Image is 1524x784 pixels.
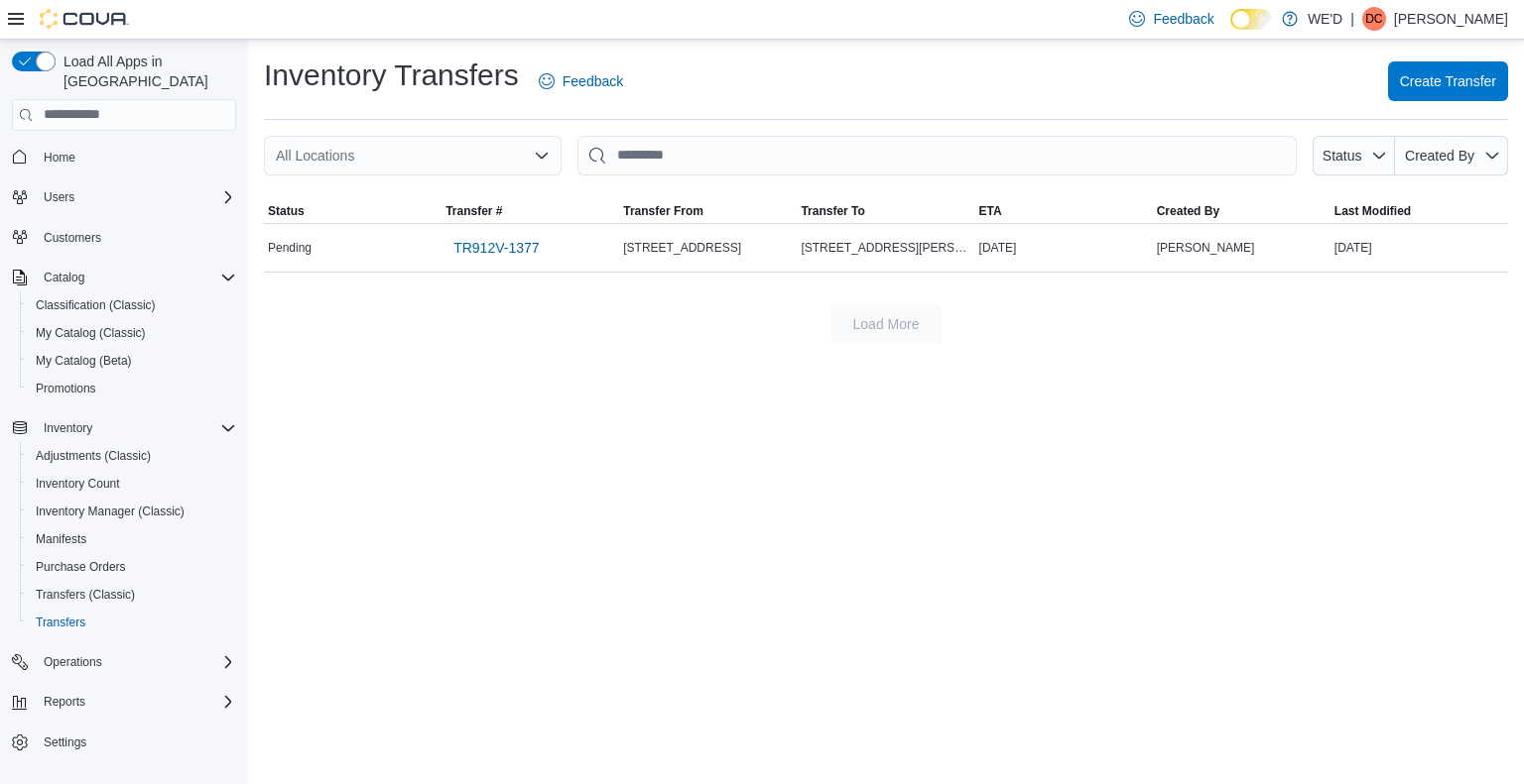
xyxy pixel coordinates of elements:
[4,183,244,211] button: Users
[36,587,135,603] span: Transfers (Classic)
[28,500,192,523] a: Inventory Manager (Classic)
[4,728,244,756] button: Settings
[563,71,623,91] span: Feedback
[264,56,519,95] h1: Inventory Transfers
[36,185,236,209] span: Users
[28,349,140,373] a: My Catalog (Beta)
[20,442,244,470] button: Adjustments (Classic)
[1308,7,1342,31] p: WE'D
[44,420,92,436] span: Inventory
[36,416,236,440] span: Inventory
[36,225,236,250] span: Customers
[1334,203,1411,219] span: Last Modified
[1153,199,1331,223] button: Created By
[36,615,85,630] span: Transfers
[44,230,101,246] span: Customers
[28,293,236,317] span: Classification (Classic)
[20,498,244,525] button: Inventory Manager (Classic)
[20,347,244,375] button: My Catalog (Beta)
[44,734,86,750] span: Settings
[4,143,244,171] button: Home
[1350,7,1354,31] p: |
[1400,71,1496,91] span: Create Transfer
[36,146,83,169] a: Home
[36,416,100,440] button: Inventory
[1331,199,1508,223] button: Last Modified
[36,476,120,492] span: Inventory Count
[264,199,442,223] button: Status
[36,185,82,209] button: Users
[4,264,244,291] button: Catalog
[28,321,154,345] a: My Catalog (Classic)
[577,136,1297,175] input: This is a search bar. After typing your query, hit enter to filter the results lower in the page.
[44,270,84,285] span: Catalog
[268,240,312,256] span: Pending
[28,527,236,551] span: Manifests
[797,199,974,223] button: Transfer To
[4,414,244,442] button: Inventory
[36,353,132,369] span: My Catalog (Beta)
[28,583,236,607] span: Transfers (Classic)
[36,325,146,341] span: My Catalog (Classic)
[1394,7,1508,31] p: [PERSON_NAME]
[20,291,244,319] button: Classification (Classic)
[44,189,74,205] span: Users
[28,472,236,496] span: Inventory Count
[44,150,75,166] span: Home
[20,319,244,347] button: My Catalog (Classic)
[28,500,236,523] span: Inventory Manager (Classic)
[20,553,244,581] button: Purchase Orders
[28,527,94,551] a: Manifests
[28,321,236,345] span: My Catalog (Classic)
[4,223,244,252] button: Customers
[36,690,236,714] span: Reports
[44,654,102,670] span: Operations
[36,266,92,289] button: Catalog
[28,377,236,400] span: Promotions
[20,525,244,553] button: Manifests
[20,609,244,636] button: Transfers
[20,581,244,609] button: Transfers (Classic)
[830,304,942,344] button: Load More
[36,729,236,754] span: Settings
[28,555,134,579] a: Purchase Orders
[4,688,244,716] button: Reports
[28,555,236,579] span: Purchase Orders
[28,472,128,496] a: Inventory Count
[36,730,94,754] a: Settings
[36,266,236,289] span: Catalog
[20,375,244,402] button: Promotions
[36,381,96,396] span: Promotions
[28,349,236,373] span: My Catalog (Beta)
[1362,7,1386,31] div: David Chu
[1230,9,1272,30] input: Dark Mode
[36,226,109,250] a: Customers
[1313,136,1395,175] button: Status
[36,531,86,547] span: Manifests
[975,236,1153,260] div: [DATE]
[28,611,236,634] span: Transfers
[445,203,502,219] span: Transfer #
[1331,236,1508,260] div: [DATE]
[1405,148,1474,164] span: Created By
[1388,61,1508,101] button: Create Transfer
[28,293,164,317] a: Classification (Classic)
[1230,30,1231,31] span: Dark Mode
[534,148,550,164] button: Open list of options
[1323,148,1362,164] span: Status
[4,648,244,676] button: Operations
[28,444,236,468] span: Adjustments (Classic)
[20,470,244,498] button: Inventory Count
[28,583,143,607] a: Transfers (Classic)
[619,199,797,223] button: Transfer From
[853,314,920,334] span: Load More
[36,650,110,674] button: Operations
[531,61,631,101] a: Feedback
[1153,9,1213,29] span: Feedback
[442,199,619,223] button: Transfer #
[1157,203,1219,219] span: Created By
[623,240,741,256] span: [STREET_ADDRESS]
[1157,240,1255,256] span: [PERSON_NAME]
[56,52,236,91] span: Load All Apps in [GEOGRAPHIC_DATA]
[623,203,703,219] span: Transfer From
